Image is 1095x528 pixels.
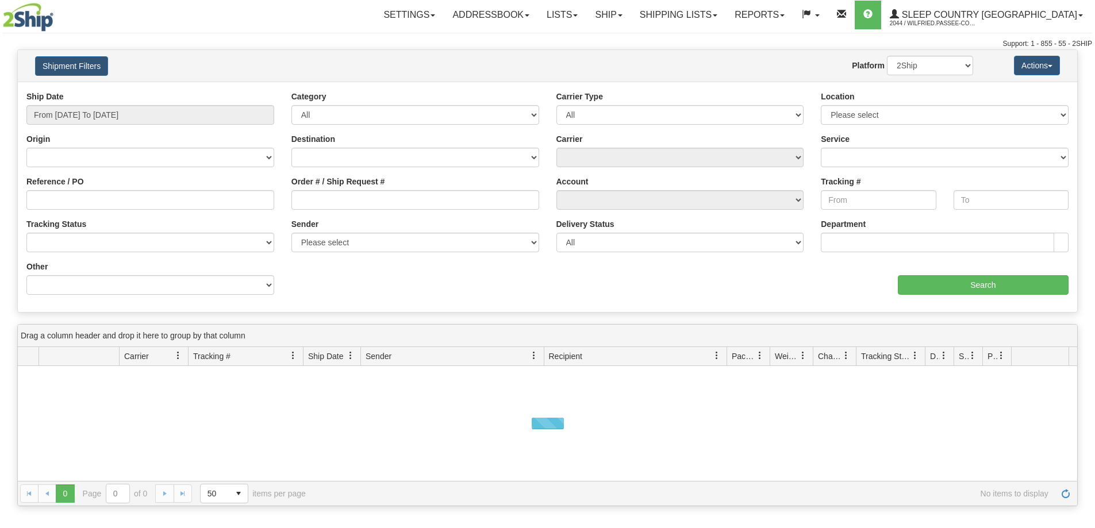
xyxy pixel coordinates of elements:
img: logo2044.jpg [3,3,53,32]
a: Ship Date filter column settings [341,346,360,365]
span: Carrier [124,350,149,362]
span: 2044 / Wilfried.Passee-Coutrin [890,18,976,29]
a: Tracking # filter column settings [283,346,303,365]
label: Sender [291,218,318,230]
label: Ship Date [26,91,64,102]
span: Ship Date [308,350,343,362]
label: Location [821,91,854,102]
label: Destination [291,133,335,145]
label: Origin [26,133,50,145]
a: Charge filter column settings [836,346,856,365]
label: Order # / Ship Request # [291,176,385,187]
span: Packages [732,350,756,362]
input: Search [898,275,1069,295]
label: Tracking # [821,176,860,187]
a: Lists [538,1,586,29]
div: grid grouping header [18,325,1077,347]
a: Sender filter column settings [524,346,544,365]
span: Recipient [549,350,582,362]
a: Tracking Status filter column settings [905,346,925,365]
span: Weight [775,350,799,362]
a: Delivery Status filter column settings [934,346,954,365]
span: 50 [208,488,222,499]
label: Carrier [556,133,583,145]
span: No items to display [322,489,1048,498]
a: Ship [586,1,631,29]
label: Service [821,133,850,145]
span: Shipment Issues [959,350,969,362]
button: Shipment Filters [35,56,108,76]
label: Reference / PO [26,176,84,187]
button: Actions [1014,56,1060,75]
span: Tracking Status [861,350,911,362]
label: Other [26,261,48,272]
span: Delivery Status [930,350,940,362]
a: Shipment Issues filter column settings [963,346,982,365]
span: items per page [200,484,306,503]
input: From [821,190,936,210]
label: Category [291,91,326,102]
a: Packages filter column settings [750,346,770,365]
a: Refresh [1056,484,1075,503]
label: Carrier Type [556,91,603,102]
label: Platform [852,60,885,71]
div: Support: 1 - 855 - 55 - 2SHIP [3,39,1092,49]
span: select [229,484,248,503]
span: Page sizes drop down [200,484,248,503]
a: Weight filter column settings [793,346,813,365]
a: Sleep Country [GEOGRAPHIC_DATA] 2044 / Wilfried.Passee-Coutrin [881,1,1092,29]
label: Tracking Status [26,218,86,230]
a: Carrier filter column settings [168,346,188,365]
input: To [954,190,1069,210]
label: Department [821,218,866,230]
label: Account [556,176,589,187]
label: Delivery Status [556,218,614,230]
span: Page 0 [56,484,74,503]
a: Recipient filter column settings [707,346,727,365]
span: Sender [366,350,391,362]
span: Tracking # [193,350,230,362]
a: Addressbook [444,1,538,29]
iframe: chat widget [1069,205,1094,322]
a: Pickup Status filter column settings [992,346,1011,365]
a: Reports [726,1,793,29]
span: Pickup Status [988,350,997,362]
span: Charge [818,350,842,362]
span: Page of 0 [83,484,148,503]
a: Settings [375,1,444,29]
span: Sleep Country [GEOGRAPHIC_DATA] [899,10,1077,20]
a: Shipping lists [631,1,726,29]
